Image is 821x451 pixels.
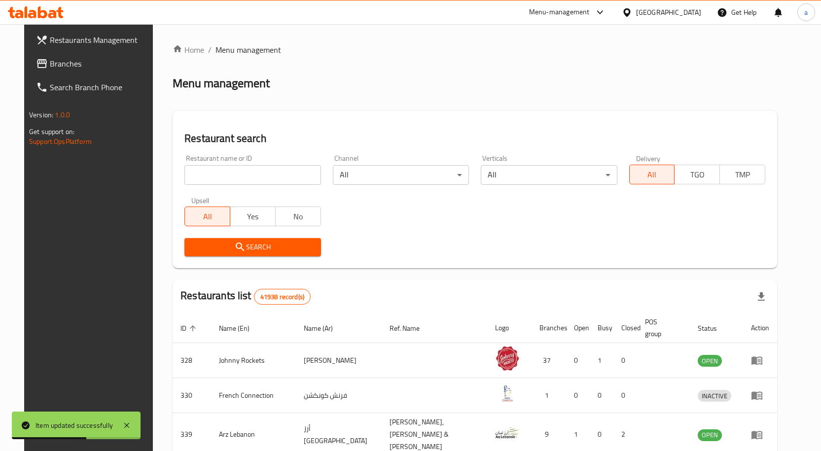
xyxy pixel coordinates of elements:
th: Busy [590,313,613,343]
div: Menu [751,354,769,366]
span: INACTIVE [698,390,731,402]
th: Logo [487,313,532,343]
td: 330 [173,378,211,413]
span: Get support on: [29,125,74,138]
span: a [804,7,808,18]
td: [PERSON_NAME] [296,343,382,378]
span: 1.0.0 [55,108,70,121]
span: TMP [724,168,761,182]
span: Restaurants Management [50,34,153,46]
button: All [629,165,675,184]
th: Action [743,313,777,343]
span: 41938 record(s) [254,292,310,302]
td: 328 [173,343,211,378]
td: 0 [590,378,613,413]
th: Branches [532,313,566,343]
h2: Restaurants list [180,288,311,305]
div: Menu [751,389,769,401]
button: Search [184,238,321,256]
span: Ref. Name [390,322,432,334]
span: No [280,209,317,224]
label: Delivery [636,155,661,162]
td: 0 [613,343,637,378]
div: Total records count [254,289,311,305]
a: Branches [28,52,161,75]
span: Menu management [215,44,281,56]
h2: Menu management [173,75,270,91]
button: No [275,207,321,226]
nav: breadcrumb [173,44,777,56]
td: 1 [590,343,613,378]
span: OPEN [698,355,722,367]
div: Item updated successfully [36,420,113,431]
span: Name (Ar) [304,322,346,334]
span: Status [698,322,730,334]
input: Search for restaurant name or ID.. [184,165,321,185]
td: French Connection [211,378,296,413]
a: Home [173,44,204,56]
div: [GEOGRAPHIC_DATA] [636,7,701,18]
td: 0 [566,378,590,413]
label: Upsell [191,197,210,204]
span: All [189,209,226,224]
td: 37 [532,343,566,378]
div: All [481,165,617,185]
span: Branches [50,58,153,69]
a: Restaurants Management [28,28,161,52]
div: Export file [750,285,773,309]
span: POS group [645,316,678,340]
div: Menu [751,429,769,441]
span: ID [180,322,199,334]
span: Version: [29,108,53,121]
th: Closed [613,313,637,343]
button: All [184,207,230,226]
span: Search [192,241,313,253]
span: TGO [678,168,716,182]
a: Support.OpsPlatform [29,135,92,148]
td: Johnny Rockets [211,343,296,378]
button: TGO [674,165,720,184]
img: French Connection [495,381,520,406]
li: / [208,44,212,56]
button: TMP [719,165,765,184]
span: Search Branch Phone [50,81,153,93]
td: 0 [613,378,637,413]
td: 0 [566,343,590,378]
div: All [333,165,469,185]
td: 1 [532,378,566,413]
td: فرنش كونكشن [296,378,382,413]
span: All [634,168,671,182]
button: Yes [230,207,276,226]
span: Yes [234,209,272,224]
span: OPEN [698,429,722,441]
span: Name (En) [219,322,262,334]
th: Open [566,313,590,343]
h2: Restaurant search [184,131,765,146]
div: Menu-management [529,6,590,18]
img: Arz Lebanon [495,420,520,445]
img: Johnny Rockets [495,346,520,371]
a: Search Branch Phone [28,75,161,99]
